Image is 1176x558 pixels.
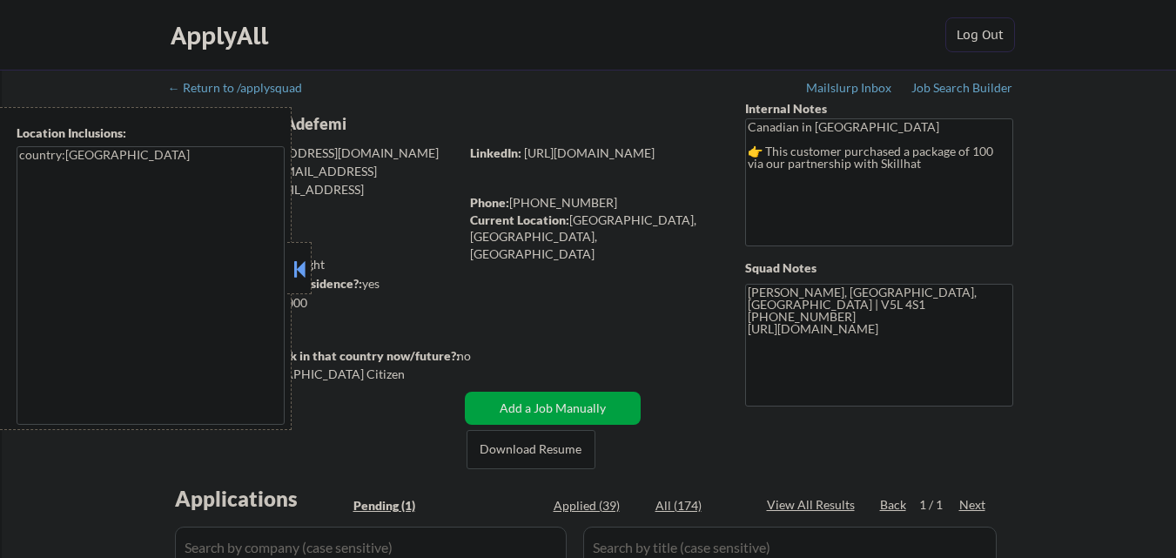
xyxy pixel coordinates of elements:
a: ← Return to /applysquad [168,81,319,98]
strong: Will need Visa to work in that country now/future?: [170,348,460,363]
div: ← Return to /applysquad [168,82,319,94]
div: [EMAIL_ADDRESS][DOMAIN_NAME] [170,181,459,215]
div: Location Inclusions: [17,124,285,142]
div: [GEOGRAPHIC_DATA], [GEOGRAPHIC_DATA], [GEOGRAPHIC_DATA] [470,212,716,263]
div: Mailslurp Inbox [806,82,893,94]
strong: Phone: [470,195,509,210]
div: [EMAIL_ADDRESS][DOMAIN_NAME] [171,163,459,197]
button: Log Out [945,17,1015,52]
div: [EMAIL_ADDRESS][DOMAIN_NAME] [171,145,459,162]
button: Download Resume [467,430,595,469]
div: View All Results [767,496,860,514]
button: Add a Job Manually [465,392,641,425]
div: Squad Notes [745,259,1013,277]
a: Mailslurp Inbox [806,81,893,98]
div: Applications [175,488,347,509]
div: Omotesho Kola-Adefemi [170,113,528,135]
div: [PHONE_NUMBER] [470,194,716,212]
a: [URL][DOMAIN_NAME] [524,145,655,160]
div: ApplyAll [171,21,273,50]
div: 38 sent / 100 bought [169,256,459,273]
div: 1 / 1 [919,496,959,514]
div: Yes, I am a [DEMOGRAPHIC_DATA] Citizen [170,366,464,383]
div: Job Search Builder [911,82,1013,94]
div: Applied (39) [554,497,641,514]
div: Internal Notes [745,100,1013,118]
strong: Current Location: [470,212,569,227]
a: Job Search Builder [911,81,1013,98]
div: Pending (1) [353,497,440,514]
strong: LinkedIn: [470,145,521,160]
div: no [457,347,507,365]
div: Back [880,496,908,514]
div: All (174) [655,497,743,514]
div: Next [959,496,987,514]
div: $85,000 [169,294,459,312]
